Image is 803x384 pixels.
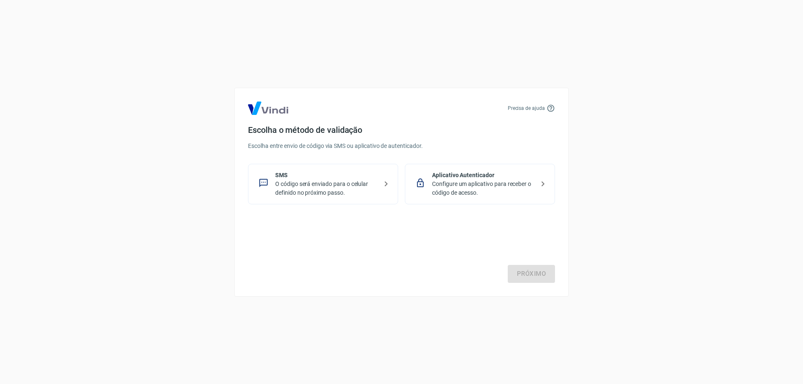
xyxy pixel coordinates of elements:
[432,171,534,180] p: Aplicativo Autenticador
[248,164,398,204] div: SMSO código será enviado para o celular definido no próximo passo.
[275,180,378,197] p: O código será enviado para o celular definido no próximo passo.
[248,102,288,115] img: Logo Vind
[508,104,545,112] p: Precisa de ajuda
[275,171,378,180] p: SMS
[248,142,555,150] p: Escolha entre envio de código via SMS ou aplicativo de autenticador.
[405,164,555,204] div: Aplicativo AutenticadorConfigure um aplicativo para receber o código de acesso.
[248,125,555,135] h4: Escolha o método de validação
[432,180,534,197] p: Configure um aplicativo para receber o código de acesso.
